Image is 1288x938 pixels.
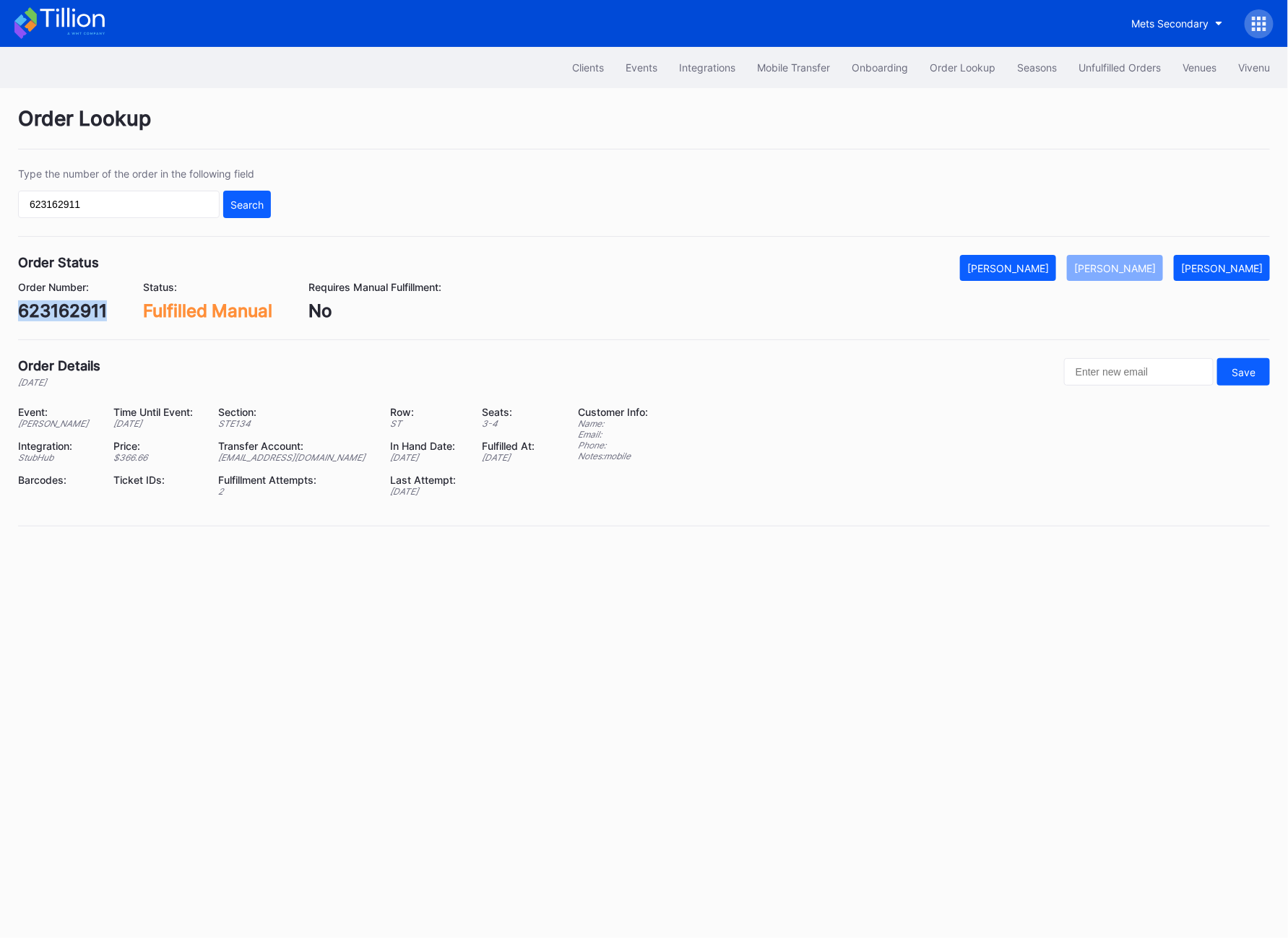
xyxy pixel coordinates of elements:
[18,440,95,452] div: Integration:
[1074,262,1156,274] div: [PERSON_NAME]
[18,452,95,463] div: StubHub
[626,61,657,74] div: Events
[572,61,604,74] div: Clients
[960,255,1056,281] button: [PERSON_NAME]
[1232,366,1255,378] div: Save
[1181,262,1263,274] div: [PERSON_NAME]
[18,406,95,418] div: Event:
[18,377,100,388] div: [DATE]
[1006,54,1068,81] button: Seasons
[482,452,542,463] div: [DATE]
[578,451,648,461] div: Notes: mobile
[1068,54,1172,81] button: Unfulfilled Orders
[1227,54,1281,81] button: Vivenu
[18,191,220,218] input: GT59662
[308,281,441,293] div: Requires Manual Fulfillment:
[113,474,200,486] div: Ticket IDs:
[18,106,1270,149] div: Order Lookup
[1217,358,1270,386] button: Save
[391,406,464,418] div: Row:
[1174,255,1270,281] button: [PERSON_NAME]
[930,61,995,74] div: Order Lookup
[218,440,372,452] div: Transfer Account:
[482,418,542,429] div: 3 - 4
[578,418,648,429] div: Name:
[1079,61,1161,74] div: Unfulfilled Orders
[482,440,542,452] div: Fulfilled At:
[919,54,1006,81] button: Order Lookup
[578,440,648,451] div: Phone:
[852,61,908,74] div: Onboarding
[230,199,264,211] div: Search
[391,418,464,429] div: ST
[1238,61,1270,74] div: Vivenu
[668,54,746,81] button: Integrations
[1067,255,1163,281] button: [PERSON_NAME]
[757,61,830,74] div: Mobile Transfer
[218,452,372,463] div: [EMAIL_ADDRESS][DOMAIN_NAME]
[746,54,841,81] button: Mobile Transfer
[578,406,648,418] div: Customer Info:
[218,486,372,497] div: 2
[218,406,372,418] div: Section:
[113,418,200,429] div: [DATE]
[561,54,615,81] button: Clients
[391,474,464,486] div: Last Attempt:
[391,452,464,463] div: [DATE]
[223,191,271,218] button: Search
[1120,10,1234,37] button: Mets Secondary
[308,300,441,321] div: No
[113,440,200,452] div: Price:
[18,281,107,293] div: Order Number:
[113,406,200,418] div: Time Until Event:
[18,300,107,321] div: 623162911
[18,358,100,373] div: Order Details
[113,452,200,463] div: $ 366.66
[218,418,372,429] div: STE134
[967,262,1049,274] div: [PERSON_NAME]
[391,486,464,497] div: [DATE]
[143,300,272,321] div: Fulfilled Manual
[1183,61,1216,74] div: Venues
[218,474,372,486] div: Fulfillment Attempts:
[482,406,542,418] div: Seats:
[18,168,271,180] div: Type the number of the order in the following field
[1172,54,1227,81] button: Venues
[1017,61,1057,74] div: Seasons
[143,281,272,293] div: Status:
[18,474,95,486] div: Barcodes:
[841,54,919,81] button: Onboarding
[391,440,464,452] div: In Hand Date:
[1064,358,1214,386] input: Enter new email
[615,54,668,81] button: Events
[679,61,735,74] div: Integrations
[578,429,648,440] div: Email:
[18,255,99,270] div: Order Status
[1131,17,1209,30] div: Mets Secondary
[18,418,95,429] div: [PERSON_NAME]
